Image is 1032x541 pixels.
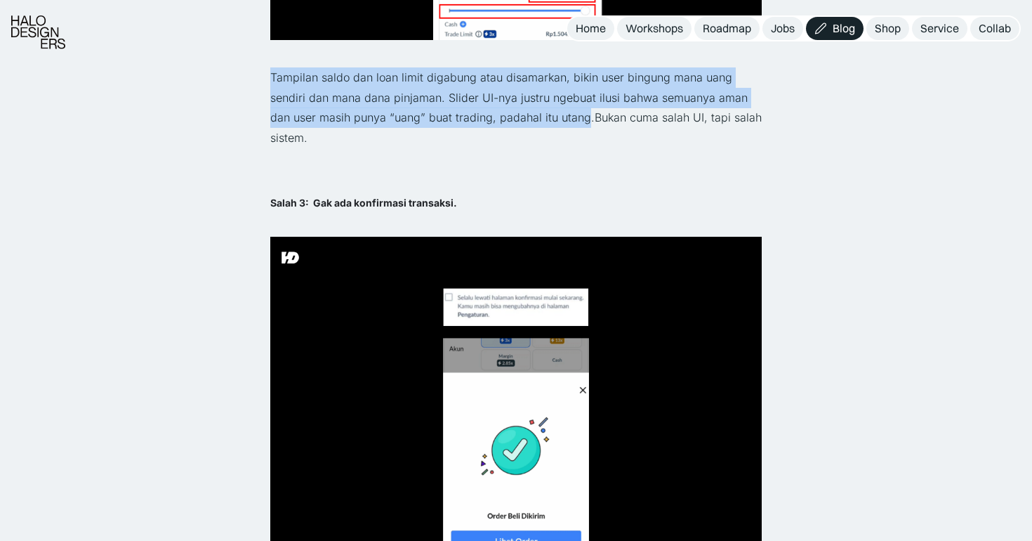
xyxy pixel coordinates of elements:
a: Roadmap [694,17,760,40]
a: Blog [806,17,864,40]
a: Home [567,17,614,40]
h5: Salah 3: Gak ada konfirmasi transaksi. [270,196,762,210]
a: Workshops [617,17,692,40]
div: Workshops [626,21,683,36]
a: Shop [866,17,909,40]
a: Service [912,17,967,40]
div: Roadmap [703,21,751,36]
div: Blog [833,21,855,36]
p: ‍ [270,47,762,67]
p: ‍ [270,217,762,237]
p: Tampilan saldo dan loan limit digabung atau disamarkan, bikin user bingung mana uang sendiri dan ... [270,67,762,148]
a: Jobs [762,17,803,40]
div: Jobs [771,21,795,36]
p: ‍ [270,148,762,169]
p: ‍ [270,169,762,189]
div: Collab [979,21,1011,36]
div: Home [576,21,606,36]
div: Shop [875,21,901,36]
div: Service [920,21,959,36]
a: Collab [970,17,1019,40]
